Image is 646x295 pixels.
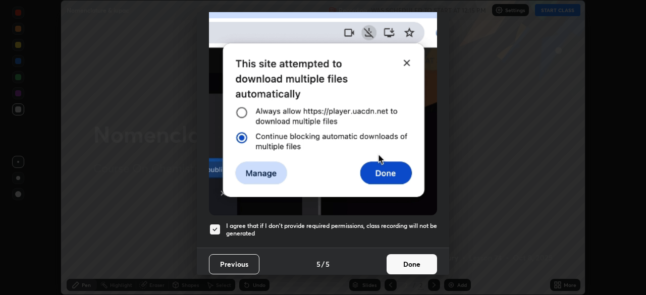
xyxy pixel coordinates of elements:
h4: 5 [326,259,330,269]
button: Previous [209,254,259,274]
button: Done [387,254,437,274]
h4: 5 [316,259,320,269]
h5: I agree that if I don't provide required permissions, class recording will not be generated [226,222,437,238]
h4: / [321,259,325,269]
